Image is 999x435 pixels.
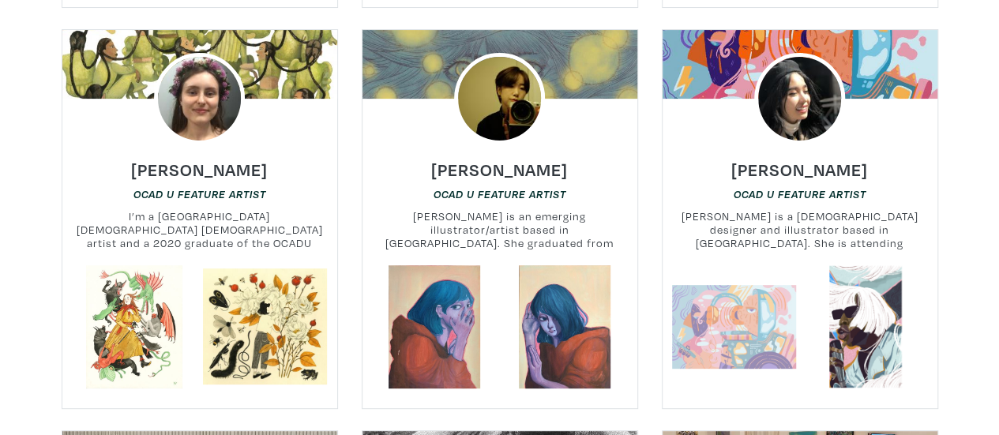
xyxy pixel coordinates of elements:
[133,186,266,201] a: OCAD U Feature Artist
[131,159,268,180] h6: [PERSON_NAME]
[131,155,268,173] a: [PERSON_NAME]
[434,188,566,201] em: OCAD U Feature Artist
[434,186,566,201] a: OCAD U Feature Artist
[731,159,868,180] h6: [PERSON_NAME]
[154,53,246,144] img: phpThumb.php
[734,186,866,201] a: OCAD U Feature Artist
[731,155,868,173] a: [PERSON_NAME]
[362,209,637,251] small: [PERSON_NAME] is an emerging illustrator/artist based in [GEOGRAPHIC_DATA]. She graduated from [G...
[754,53,846,144] img: phpThumb.php
[431,159,568,180] h6: [PERSON_NAME]
[663,209,937,251] small: [PERSON_NAME] is a [DEMOGRAPHIC_DATA] designer and illustrator based in [GEOGRAPHIC_DATA]. She is...
[454,53,546,144] img: phpThumb.php
[431,155,568,173] a: [PERSON_NAME]
[133,188,266,201] em: OCAD U Feature Artist
[62,209,337,251] small: I’m a [GEOGRAPHIC_DATA][DEMOGRAPHIC_DATA] [DEMOGRAPHIC_DATA] artist and a 2020 graduate of the OC...
[734,188,866,201] em: OCAD U Feature Artist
